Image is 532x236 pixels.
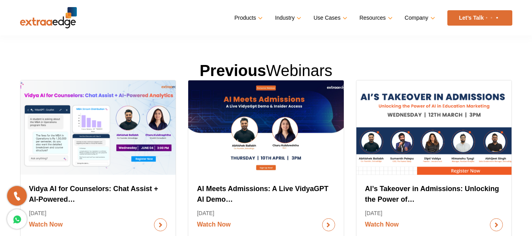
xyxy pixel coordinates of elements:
a: Watch Now [197,218,335,231]
h1: Webinars [20,61,512,80]
a: Let’s Talk [447,10,512,26]
a: Use Cases [313,12,345,24]
a: Industry [275,12,300,24]
a: Company [405,12,434,24]
a: Watch Now [29,218,167,231]
a: Products [234,12,261,24]
a: Watch Now [365,218,503,231]
strong: Previous [200,62,266,79]
a: Resources [360,12,391,24]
